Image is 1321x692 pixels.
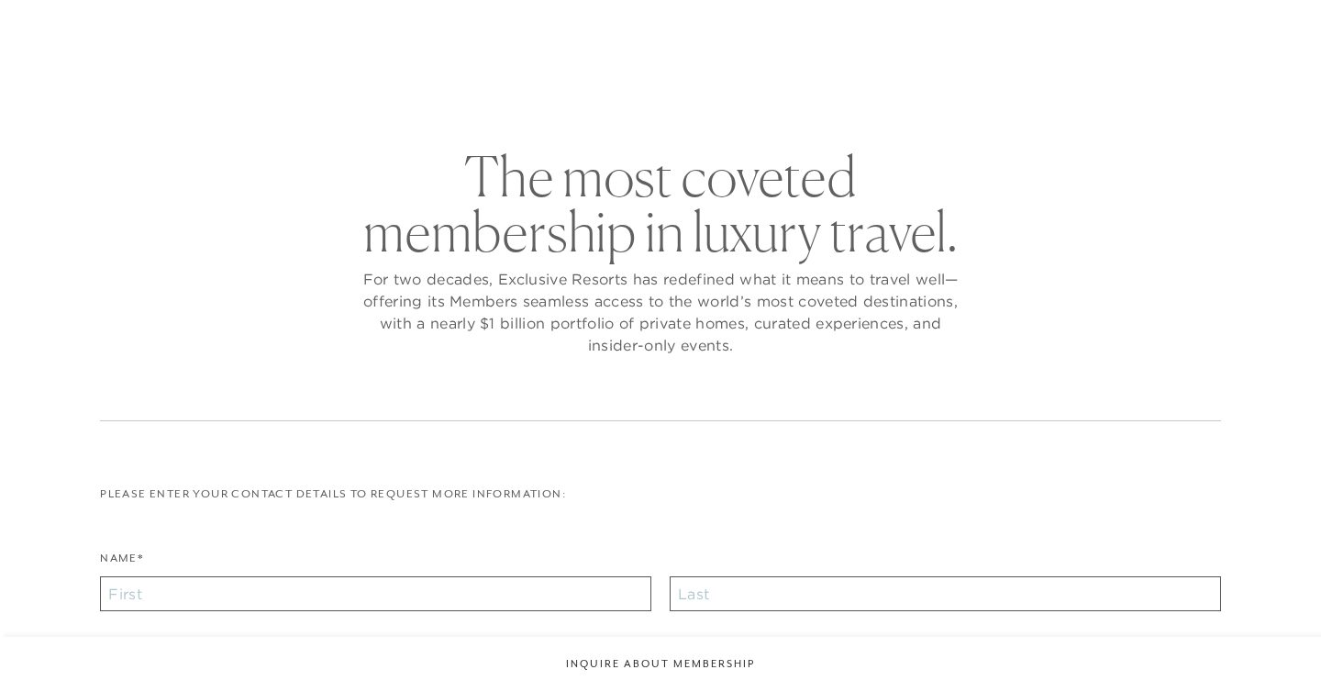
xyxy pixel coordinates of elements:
p: For two decades, Exclusive Resorts has redefined what it means to travel well—offering its Member... [358,268,963,356]
p: Please enter your contact details to request more information: [100,486,1220,503]
input: First [100,576,651,611]
button: Open navigation [1242,22,1266,35]
input: Last [670,576,1221,611]
label: Name* [100,550,143,576]
h2: The most coveted membership in luxury travel. [358,149,963,259]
